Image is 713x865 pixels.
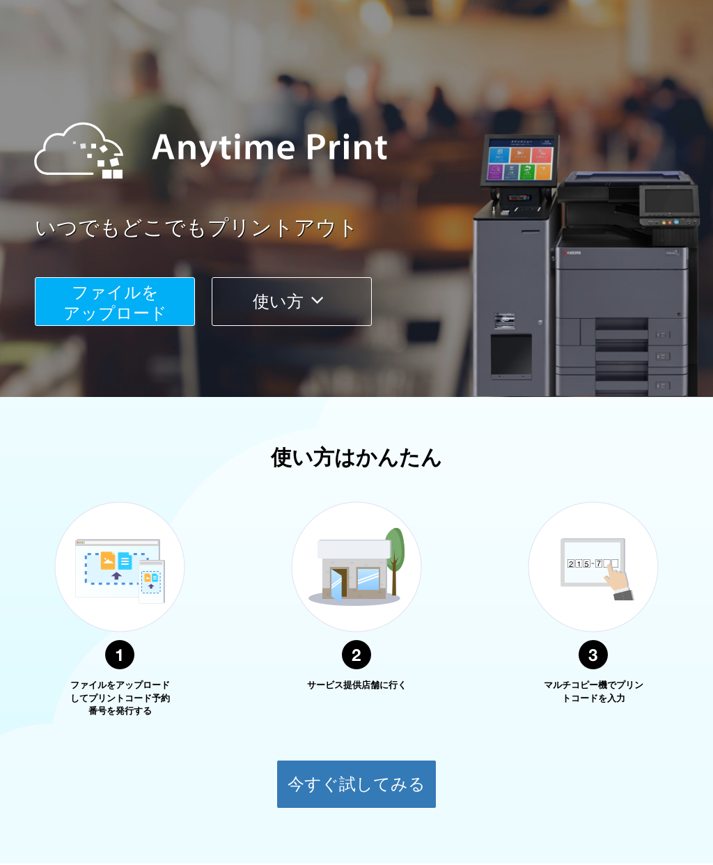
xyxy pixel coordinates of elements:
[68,679,172,718] p: ファイルをアップロードしてプリントコード予約番号を発行する
[35,213,713,243] a: いつでもどこでもプリントアウト
[276,760,437,809] button: 今すぐ試してみる
[212,277,372,326] button: 使い方
[35,277,195,326] button: ファイルを​​アップロード
[541,679,645,705] p: マルチコピー機でプリントコードを入力
[63,283,167,322] span: ファイルを ​​アップロード
[304,679,409,692] p: サービス提供店舗に行く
